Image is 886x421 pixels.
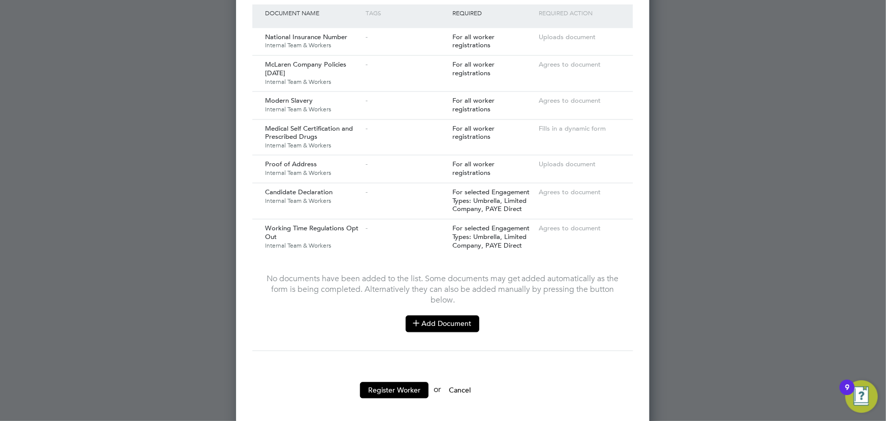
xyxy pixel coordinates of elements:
[366,33,368,41] span: -
[452,224,530,250] span: For selected Engagement Types: Umbrella, Limited Company, PAYE Direct
[366,160,368,168] span: -
[262,92,364,118] div: Modern Slavery
[845,380,878,413] button: Open Resource Center, 9 new notifications
[265,169,361,177] span: Internal Team & Workers
[539,60,601,69] span: Agrees to document
[406,315,479,332] button: Add Document
[441,382,479,398] button: Cancel
[366,124,368,133] span: -
[452,124,495,141] span: For all worker registrations
[539,160,596,168] span: Uploads document
[366,188,368,196] span: -
[265,78,361,86] span: Internal Team & Workers
[450,4,536,21] div: Required
[262,183,364,209] div: Candidate Declaration
[262,219,364,254] div: Working Time Regulations Opt Out
[539,188,601,196] span: Agrees to document
[360,382,429,398] button: Register Worker
[539,33,596,41] span: Uploads document
[539,224,601,232] span: Agrees to document
[452,160,495,177] span: For all worker registrations
[364,4,450,21] div: Tags
[845,387,849,401] div: 9
[265,105,361,113] span: Internal Team & Workers
[366,60,368,69] span: -
[366,96,368,105] span: -
[539,96,601,105] span: Agrees to document
[452,188,530,214] span: For selected Engagement Types: Umbrella, Limited Company, PAYE Direct
[262,274,623,332] div: No documents have been added to the list. Some documents may get added automatically as the form ...
[452,60,495,77] span: For all worker registrations
[262,155,364,182] div: Proof of Address
[265,141,361,149] span: Internal Team & Workers
[366,224,368,232] span: -
[265,41,361,49] span: Internal Team & Workers
[252,382,633,408] li: or
[265,197,361,205] span: Internal Team & Workers
[262,55,364,91] div: McLaren Company Policies [DATE]
[452,33,495,50] span: For all worker registrations
[262,119,364,155] div: Medical Self Certification and Prescribed Drugs
[536,4,622,21] div: Required Action
[452,96,495,113] span: For all worker registrations
[262,28,364,54] div: National Insurance Number
[262,4,364,21] div: Document Name
[265,242,361,250] span: Internal Team & Workers
[539,124,606,133] span: Fills in a dynamic form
